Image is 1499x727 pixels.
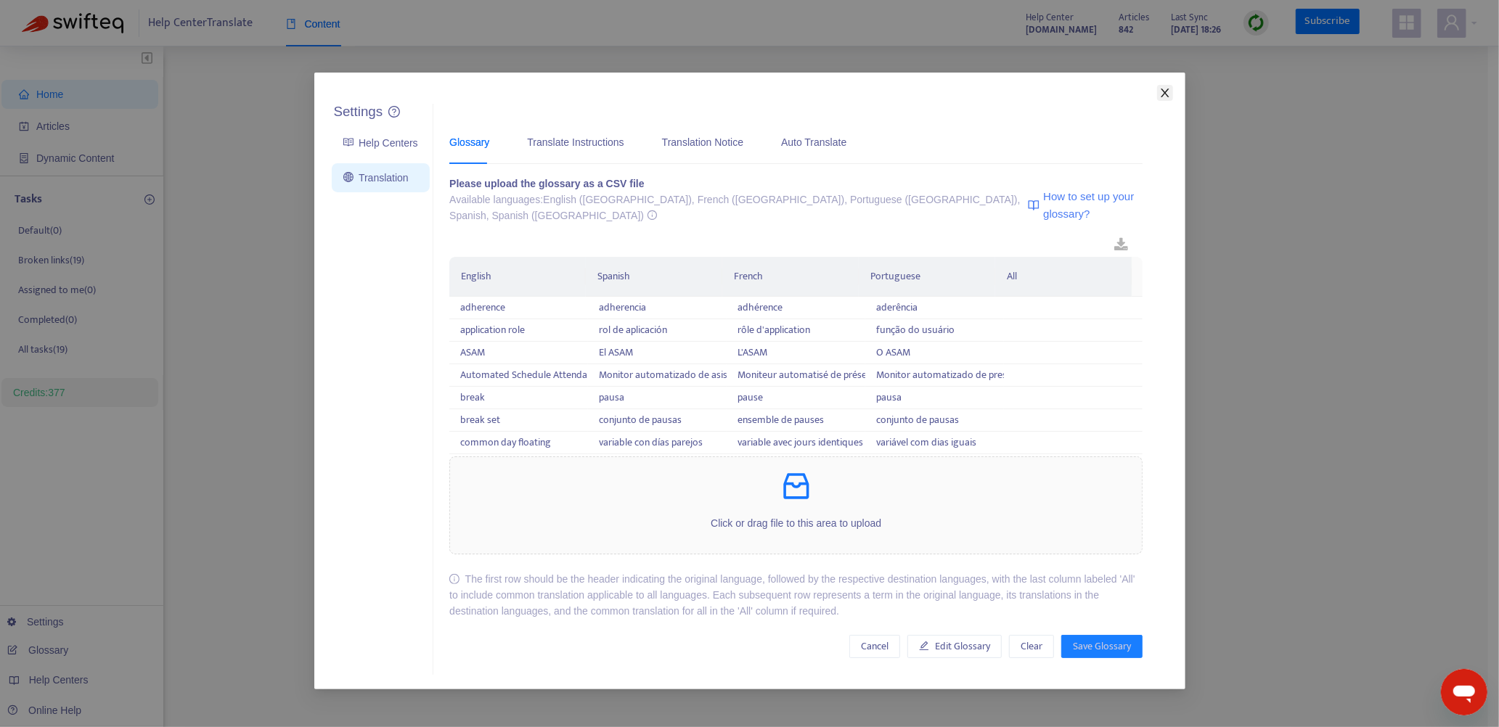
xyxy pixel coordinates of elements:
[861,638,889,654] span: Cancel
[995,257,1132,297] th: All
[460,390,577,406] div: break
[449,571,1143,619] div: The first row should be the header indicating the original language, followed by the respective d...
[1159,87,1171,99] span: close
[876,345,993,361] div: O ASAM
[935,638,990,654] span: Edit Glossary
[722,257,859,297] th: French
[460,367,577,383] div: Automated Schedule Attendance Monitor (ASAM)
[1028,176,1143,234] a: How to set up your glossary?
[662,134,743,150] div: Translation Notice
[599,390,716,406] div: pausa
[599,435,716,451] div: variable con días parejos
[876,367,993,383] div: Monitor automatizado de presenças (ASAM)
[460,412,577,428] div: break set
[876,390,993,406] div: pausa
[1061,635,1143,658] button: Save Glossary
[876,322,993,338] div: função do usuário
[859,257,995,297] th: Portuguese
[738,390,854,406] div: pause
[919,641,929,651] span: edit
[738,412,854,428] div: ensemble de pauses
[1009,635,1054,658] button: Clear
[738,322,854,338] div: rôle d'application
[599,300,716,316] div: adherencia
[388,106,400,118] a: question-circle
[449,192,1024,223] div: Available languages: English ([GEOGRAPHIC_DATA]), French ([GEOGRAPHIC_DATA]), Portuguese ([GEOGRA...
[599,367,716,383] div: Monitor automatizado de asistencia (ASAM)
[460,300,577,316] div: adherence
[738,367,854,383] div: Moniteur automatisé de présences (ASAM)
[1021,638,1042,654] span: Clear
[738,300,854,316] div: adhérence
[907,635,1002,658] button: Edit Glossary
[849,635,900,658] button: Cancel
[460,322,577,338] div: application role
[586,257,722,297] th: Spanish
[1028,200,1040,211] img: image-link
[334,104,383,120] h5: Settings
[876,412,993,428] div: conjunto de pausas
[460,345,577,361] div: ASAM
[779,469,814,504] span: inbox
[738,435,854,451] div: variable avec jours identiques
[527,134,624,150] div: Translate Instructions
[343,137,418,149] a: Help Centers
[449,257,586,297] th: English
[460,435,577,451] div: common day floating
[876,435,993,451] div: variável com dias iguais
[876,300,993,316] div: aderência
[449,574,459,584] span: info-circle
[1043,188,1143,222] span: How to set up your glossary?
[450,515,1142,531] p: Click or drag file to this area to upload
[781,134,846,150] div: Auto Translate
[449,134,489,150] div: Glossary
[599,322,716,338] div: rol de aplicación
[449,176,1024,192] div: Please upload the glossary as a CSV file
[450,457,1142,554] span: inboxClick or drag file to this area to upload
[738,345,854,361] div: L'ASAM
[343,172,409,184] a: Translation
[1441,669,1487,715] iframe: Button to launch messaging window
[599,345,716,361] div: El ASAM
[599,412,716,428] div: conjunto de pausas
[1157,85,1173,101] button: Close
